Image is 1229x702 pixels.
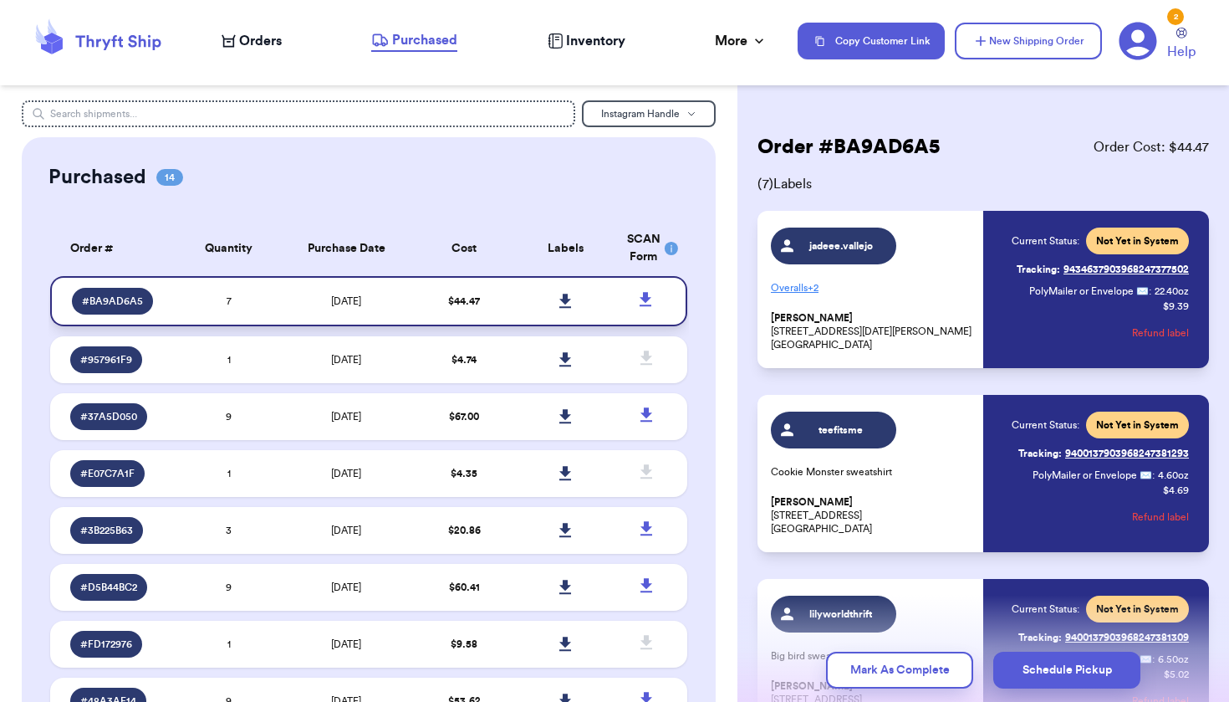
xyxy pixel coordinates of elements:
[1119,22,1157,60] a: 2
[715,31,767,51] div: More
[392,30,457,50] span: Purchased
[22,100,574,127] input: Search shipments...
[50,221,177,276] th: Order #
[226,582,232,592] span: 9
[448,296,480,306] span: $ 44.47
[1018,440,1189,467] a: Tracking:9400137903968247381293
[826,652,973,689] button: Mark As Complete
[1029,286,1149,296] span: PolyMailer or Envelope ✉️
[451,469,477,479] span: $ 4.35
[227,296,232,306] span: 7
[331,525,361,535] span: [DATE]
[993,652,1140,689] button: Schedule Pickup
[1018,624,1189,651] a: Tracking:9400137903968247381309
[331,582,361,592] span: [DATE]
[80,467,135,480] span: # E07C7A1F
[1132,315,1189,351] button: Refund label
[582,100,716,127] button: Instagram Handle
[1033,470,1152,480] span: PolyMailer or Envelope ✉️
[226,525,232,535] span: 3
[1152,469,1155,482] span: :
[222,31,282,51] a: Orders
[802,423,881,437] span: teefitsme
[80,353,132,366] span: # 957961F9
[1155,284,1189,298] span: 22.40 oz
[1017,256,1189,283] a: Tracking:9434637903968247377502
[227,639,231,649] span: 1
[1163,484,1189,497] p: $ 4.69
[80,524,133,537] span: # 3B225B63
[802,239,881,253] span: jadeee.vallejo
[449,582,480,592] span: $ 60.41
[178,221,280,276] th: Quantity
[227,469,231,479] span: 1
[1017,263,1060,276] span: Tracking:
[80,410,137,423] span: # 37A5D050
[757,134,940,161] h2: Order # BA9AD6A5
[771,312,853,325] span: [PERSON_NAME]
[451,639,477,649] span: $ 9.58
[1163,300,1189,313] p: $ 9.39
[757,174,1209,194] span: ( 7 ) Labels
[1018,631,1062,644] span: Tracking:
[771,311,973,351] p: [STREET_ADDRESS][DATE][PERSON_NAME] [GEOGRAPHIC_DATA]
[227,355,231,365] span: 1
[1012,418,1079,432] span: Current Status:
[226,412,232,422] span: 9
[1094,137,1209,157] span: Order Cost: $ 44.47
[1167,28,1196,62] a: Help
[548,31,625,51] a: Inventory
[808,283,818,293] span: + 2
[80,581,137,594] span: # D5B44BC2
[331,469,361,479] span: [DATE]
[601,109,680,119] span: Instagram Handle
[1018,447,1062,460] span: Tracking:
[1096,234,1179,248] span: Not Yet in System
[771,496,853,509] span: [PERSON_NAME]
[1167,8,1184,25] div: 2
[1132,499,1189,535] button: Refund label
[449,412,479,422] span: $ 67.00
[802,607,881,621] span: lilyworldthrift
[771,274,973,301] p: Overalls
[279,221,413,276] th: Purchase Date
[955,23,1102,59] button: New Shipping Order
[331,355,361,365] span: [DATE]
[566,31,625,51] span: Inventory
[48,164,146,191] h2: Purchased
[798,23,945,59] button: Copy Customer Link
[627,231,667,266] div: SCAN Form
[1149,284,1151,298] span: :
[82,295,143,308] span: # BA9AD6A5
[331,412,361,422] span: [DATE]
[371,30,457,52] a: Purchased
[451,355,477,365] span: $ 4.74
[413,221,515,276] th: Cost
[156,169,183,186] span: 14
[448,525,481,535] span: $ 20.86
[1096,602,1179,616] span: Not Yet in System
[1096,418,1179,432] span: Not Yet in System
[80,638,132,651] span: # FD172976
[1167,42,1196,62] span: Help
[1012,602,1079,616] span: Current Status:
[1012,234,1079,248] span: Current Status:
[771,465,973,479] p: Cookie Monster sweatshirt
[515,221,617,276] th: Labels
[331,639,361,649] span: [DATE]
[1158,469,1189,482] span: 4.60 oz
[239,31,282,51] span: Orders
[771,495,973,535] p: [STREET_ADDRESS] [GEOGRAPHIC_DATA]
[331,296,361,306] span: [DATE]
